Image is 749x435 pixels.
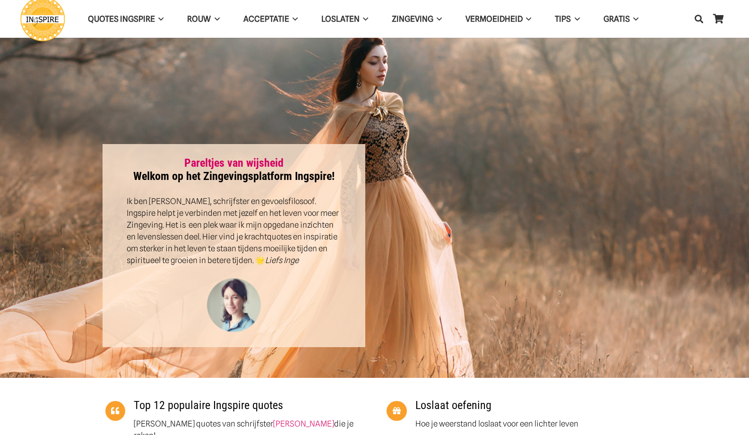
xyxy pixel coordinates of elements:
[592,7,650,31] a: GRATISGRATIS Menu
[187,14,211,24] span: ROUW
[232,7,310,31] a: AcceptatieAcceptatie Menu
[433,7,442,31] span: Zingeving Menu
[184,156,284,170] a: Pareltjes van wijsheid
[134,399,283,412] a: Top 12 populaire Ingspire quotes
[206,278,262,335] img: Inge Geertzen - schrijfster Ingspire.nl, markteer en handmassage therapeut
[243,14,289,24] span: Acceptatie
[360,7,368,31] span: Loslaten Menu
[321,14,360,24] span: Loslaten
[415,399,491,412] a: Loslaat oefening
[380,7,454,31] a: ZingevingZingeving Menu
[454,7,543,31] a: VERMOEIDHEIDVERMOEIDHEID Menu
[571,7,579,31] span: TIPS Menu
[127,196,342,266] p: Ik ben [PERSON_NAME], schrijfster en gevoelsfilosoof. Ingspire helpt je verbinden met jezelf en h...
[555,14,571,24] span: TIPS
[392,14,433,24] span: Zingeving
[76,7,175,31] a: QUOTES INGSPIREQUOTES INGSPIRE Menu
[175,7,231,31] a: ROUWROUW Menu
[630,7,638,31] span: GRATIS Menu
[310,7,380,31] a: LoslatenLoslaten Menu
[415,418,578,430] p: Hoe je weerstand loslaat voor een lichter leven
[88,14,155,24] span: QUOTES INGSPIRE
[133,156,335,183] strong: Welkom op het Zingevingsplatform Ingspire!
[289,7,298,31] span: Acceptatie Menu
[465,14,523,24] span: VERMOEIDHEID
[523,7,531,31] span: VERMOEIDHEID Menu
[265,256,299,265] em: Liefs Inge
[387,401,415,421] a: Loslaat oefening
[543,7,591,31] a: TIPSTIPS Menu
[105,401,134,421] a: Top 12 populaire Ingspire quotes
[273,419,334,428] a: [PERSON_NAME]
[155,7,164,31] span: QUOTES INGSPIRE Menu
[689,7,708,31] a: Zoeken
[211,7,219,31] span: ROUW Menu
[603,14,630,24] span: GRATIS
